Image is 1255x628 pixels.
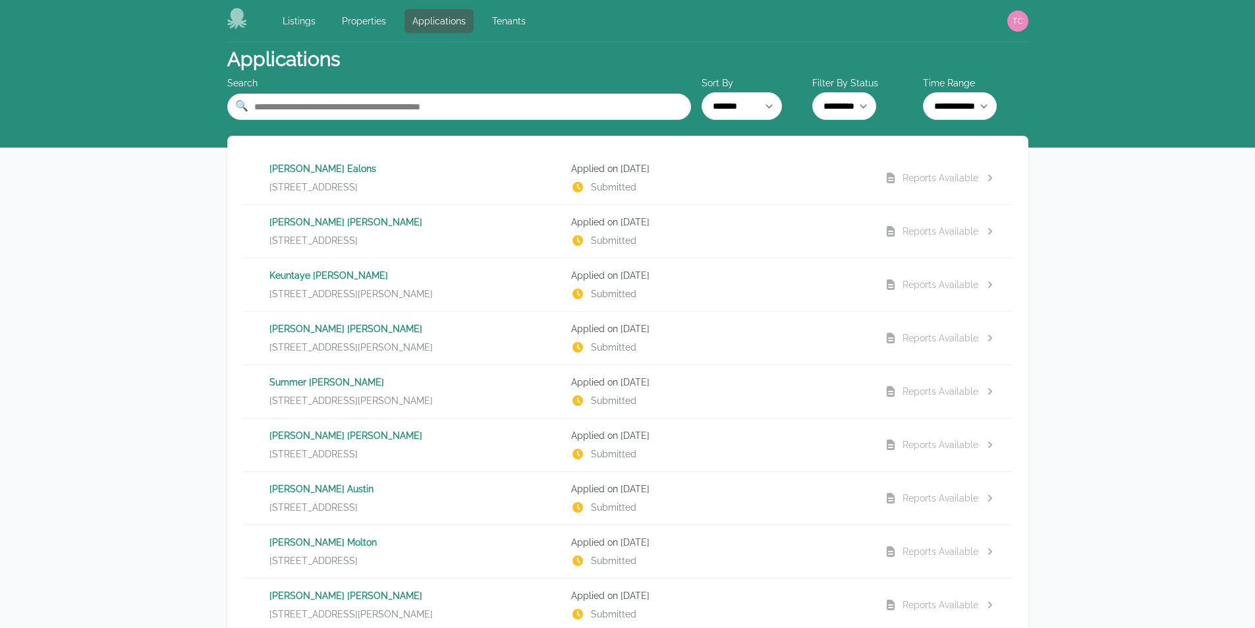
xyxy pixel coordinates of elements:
[269,269,561,282] p: Keuntaye [PERSON_NAME]
[903,438,978,451] div: Reports Available
[269,341,433,354] span: [STREET_ADDRESS][PERSON_NAME]
[903,278,978,291] div: Reports Available
[227,47,340,71] h1: Applications
[243,472,1013,525] a: [PERSON_NAME] Austin[STREET_ADDRESS]Applied on [DATE]SubmittedReports Available
[621,217,650,227] time: [DATE]
[269,162,561,175] p: [PERSON_NAME] Ealons
[243,312,1013,364] a: [PERSON_NAME] [PERSON_NAME][STREET_ADDRESS][PERSON_NAME]Applied on [DATE]SubmittedReports Available
[621,163,650,174] time: [DATE]
[243,205,1013,258] a: [PERSON_NAME] [PERSON_NAME][STREET_ADDRESS]Applied on [DATE]SubmittedReports Available
[275,9,323,33] a: Listings
[903,331,978,345] div: Reports Available
[269,322,561,335] p: [PERSON_NAME] [PERSON_NAME]
[903,385,978,398] div: Reports Available
[571,322,863,335] p: Applied on
[571,269,863,282] p: Applied on
[571,215,863,229] p: Applied on
[621,270,650,281] time: [DATE]
[621,430,650,441] time: [DATE]
[571,162,863,175] p: Applied on
[243,418,1013,471] a: [PERSON_NAME] [PERSON_NAME][STREET_ADDRESS]Applied on [DATE]SubmittedReports Available
[269,501,358,514] span: [STREET_ADDRESS]
[243,152,1013,204] a: [PERSON_NAME] Ealons[STREET_ADDRESS]Applied on [DATE]SubmittedReports Available
[903,171,978,185] div: Reports Available
[923,76,1028,90] label: Time Range
[243,258,1013,311] a: Keuntaye [PERSON_NAME][STREET_ADDRESS][PERSON_NAME]Applied on [DATE]SubmittedReports Available
[621,590,650,601] time: [DATE]
[269,215,561,229] p: [PERSON_NAME] [PERSON_NAME]
[571,181,863,194] p: Submitted
[903,225,978,238] div: Reports Available
[621,484,650,494] time: [DATE]
[621,377,650,387] time: [DATE]
[269,429,561,442] p: [PERSON_NAME] [PERSON_NAME]
[404,9,474,33] a: Applications
[571,447,863,461] p: Submitted
[903,545,978,558] div: Reports Available
[571,608,863,621] p: Submitted
[269,181,358,194] span: [STREET_ADDRESS]
[571,287,863,300] p: Submitted
[243,525,1013,578] a: [PERSON_NAME] Molton[STREET_ADDRESS]Applied on [DATE]SubmittedReports Available
[621,324,650,334] time: [DATE]
[269,287,433,300] span: [STREET_ADDRESS][PERSON_NAME]
[571,394,863,407] p: Submitted
[571,482,863,496] p: Applied on
[243,365,1013,418] a: Summer [PERSON_NAME][STREET_ADDRESS][PERSON_NAME]Applied on [DATE]SubmittedReports Available
[621,537,650,548] time: [DATE]
[571,376,863,389] p: Applied on
[571,589,863,602] p: Applied on
[702,76,807,90] label: Sort By
[903,492,978,505] div: Reports Available
[269,447,358,461] span: [STREET_ADDRESS]
[571,536,863,549] p: Applied on
[269,376,561,389] p: Summer [PERSON_NAME]
[269,394,433,407] span: [STREET_ADDRESS][PERSON_NAME]
[269,608,433,621] span: [STREET_ADDRESS][PERSON_NAME]
[334,9,394,33] a: Properties
[269,554,358,567] span: [STREET_ADDRESS]
[269,234,358,247] span: [STREET_ADDRESS]
[571,501,863,514] p: Submitted
[571,429,863,442] p: Applied on
[484,9,534,33] a: Tenants
[903,598,978,612] div: Reports Available
[269,589,561,602] p: [PERSON_NAME] [PERSON_NAME]
[269,536,561,549] p: [PERSON_NAME] Molton
[812,76,918,90] label: Filter By Status
[571,341,863,354] p: Submitted
[227,76,691,90] div: Search
[571,234,863,247] p: Submitted
[571,554,863,567] p: Submitted
[269,482,561,496] p: [PERSON_NAME] Austin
